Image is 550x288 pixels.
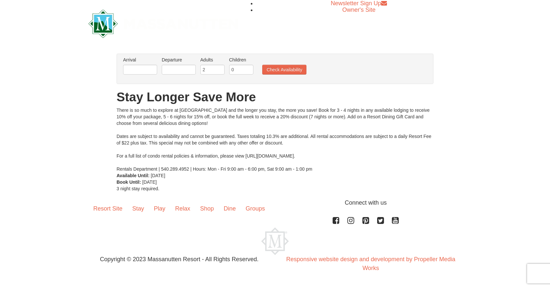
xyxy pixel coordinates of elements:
[117,186,159,191] span: 3 night stay required.
[117,179,141,185] strong: Book Until:
[342,7,376,13] a: Owner's Site
[88,198,127,219] a: Resort Site
[162,57,196,63] label: Departure
[229,57,253,63] label: Children
[127,198,149,219] a: Stay
[83,255,275,264] p: Copyright © 2023 Massanutten Resort - All Rights Reserved.
[142,179,157,185] span: [DATE]
[149,198,170,219] a: Play
[200,57,225,63] label: Adults
[241,198,270,219] a: Groups
[219,198,241,219] a: Dine
[88,198,462,207] p: Connect with us
[262,65,306,75] button: Check Availability
[151,173,165,178] span: [DATE]
[88,15,238,30] a: Massanutten Resort
[123,57,157,63] label: Arrival
[117,173,150,178] strong: Available Until:
[88,9,238,38] img: Massanutten Resort Logo
[286,256,455,271] a: Responsive website design and development by Propeller Media Works
[170,198,195,219] a: Relax
[117,107,433,172] div: There is so much to explore at [GEOGRAPHIC_DATA] and the longer you stay, the more you save! Book...
[117,91,433,104] h1: Stay Longer Save More
[195,198,219,219] a: Shop
[261,228,289,255] img: Massanutten Resort Logo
